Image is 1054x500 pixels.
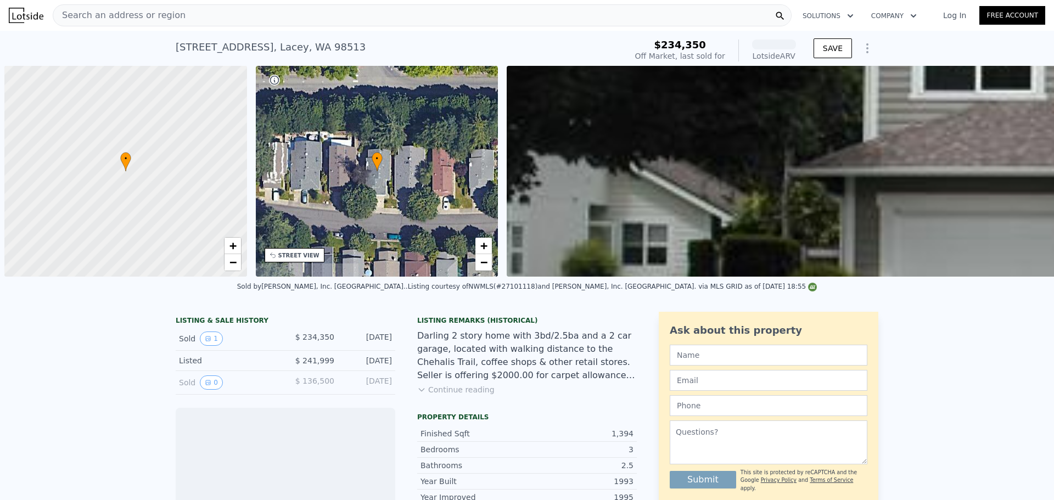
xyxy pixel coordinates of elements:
span: $ 136,500 [295,377,334,385]
span: + [229,239,236,252]
span: + [480,239,487,252]
div: [DATE] [343,355,392,366]
input: Name [670,345,867,366]
span: Search an address or region [53,9,186,22]
button: Solutions [794,6,862,26]
div: Bathrooms [421,460,527,471]
div: Sold [179,332,277,346]
div: • [372,152,383,171]
span: • [120,154,131,164]
img: NWMLS Logo [808,283,817,291]
button: Show Options [856,37,878,59]
div: Ask about this property [670,323,867,338]
button: Submit [670,471,736,488]
div: Off Market, last sold for [635,50,725,61]
div: 2.5 [527,460,633,471]
span: − [229,255,236,269]
span: $ 241,999 [295,356,334,365]
div: 1993 [527,476,633,487]
button: View historical data [200,375,223,390]
span: • [372,154,383,164]
button: Continue reading [417,384,495,395]
div: LISTING & SALE HISTORY [176,316,395,327]
div: Bedrooms [421,444,527,455]
a: Terms of Service [810,477,853,483]
div: This site is protected by reCAPTCHA and the Google and apply. [741,469,867,492]
button: View historical data [200,332,223,346]
div: Sold [179,375,277,390]
a: Log In [930,10,979,21]
button: SAVE [814,38,852,58]
img: Lotside [9,8,43,23]
div: Sold by [PERSON_NAME], Inc. [GEOGRAPHIC_DATA]. . [237,283,408,290]
span: − [480,255,487,269]
a: Zoom in [475,238,492,254]
input: Email [670,370,867,391]
span: $234,350 [654,39,706,50]
div: Listed [179,355,277,366]
button: Company [862,6,926,26]
div: Property details [417,413,637,422]
div: [STREET_ADDRESS] , Lacey , WA 98513 [176,40,366,55]
div: 3 [527,444,633,455]
div: 1,394 [527,428,633,439]
div: Listing Remarks (Historical) [417,316,637,325]
a: Privacy Policy [761,477,797,483]
a: Zoom out [475,254,492,271]
div: • [120,152,131,171]
div: Lotside ARV [752,50,796,61]
div: Finished Sqft [421,428,527,439]
div: Darling 2 story home with 3bd/2.5ba and a 2 car garage, located with walking distance to the Cheh... [417,329,637,382]
a: Zoom out [225,254,241,271]
a: Free Account [979,6,1045,25]
div: Year Built [421,476,527,487]
div: STREET VIEW [278,251,319,260]
input: Phone [670,395,867,416]
div: [DATE] [343,375,392,390]
span: $ 234,350 [295,333,334,341]
div: Listing courtesy of NWMLS (#27101118) and [PERSON_NAME], Inc. [GEOGRAPHIC_DATA]. via MLS GRID as ... [408,283,817,290]
a: Zoom in [225,238,241,254]
div: [DATE] [343,332,392,346]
